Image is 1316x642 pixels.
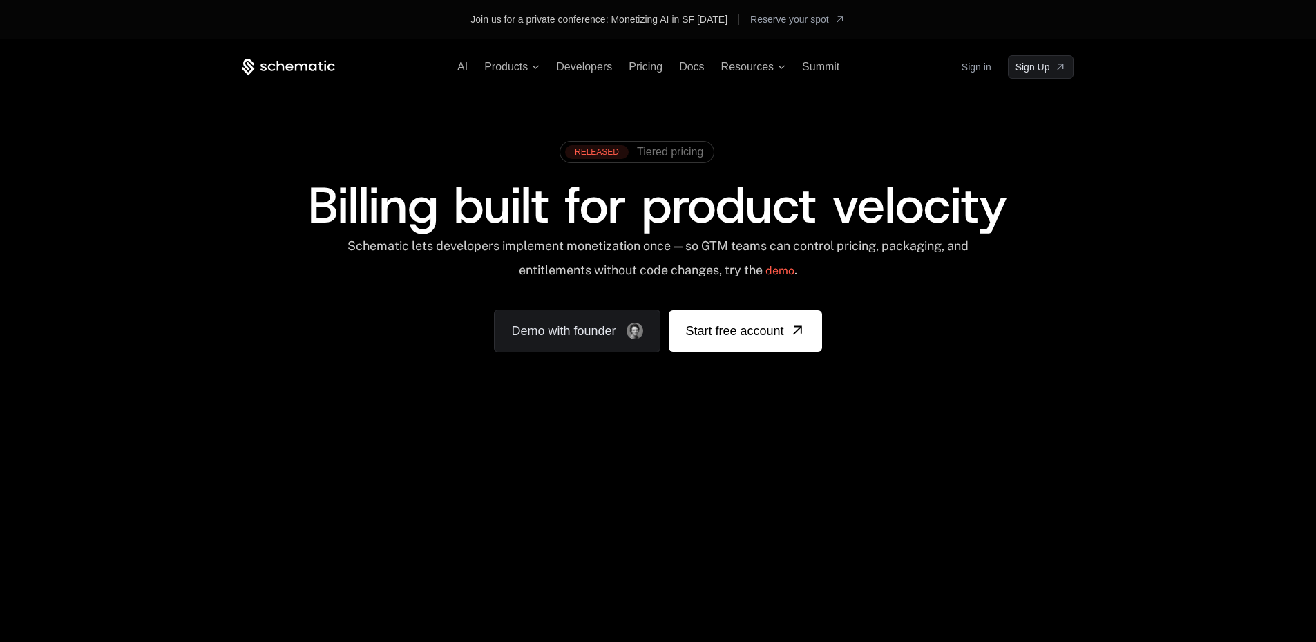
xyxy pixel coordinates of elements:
a: Developers [556,61,612,73]
a: Docs [679,61,704,73]
span: Resources [721,61,774,73]
span: Billing built for product velocity [308,172,1007,238]
div: Join us for a private conference: Monetizing AI in SF [DATE] [470,12,727,26]
a: demo [765,254,794,287]
span: Start free account [685,321,783,341]
div: Schematic lets developers implement monetization once — so GTM teams can control pricing, packagi... [346,238,970,287]
a: Summit [802,61,839,73]
div: RELEASED [565,145,629,159]
a: [object Object],[object Object] [565,145,703,159]
span: Reserve your spot [750,12,829,26]
a: Sign in [962,56,991,78]
a: Pricing [629,61,662,73]
img: Founder [627,323,643,339]
a: AI [457,61,468,73]
span: Sign Up [1015,60,1050,74]
a: Demo with founder, ,[object Object] [494,310,660,352]
a: [object Object] [669,310,821,352]
span: Products [484,61,528,73]
span: Tiered pricing [637,146,703,158]
a: [object Object] [1008,55,1074,79]
a: [object Object] [750,8,846,30]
